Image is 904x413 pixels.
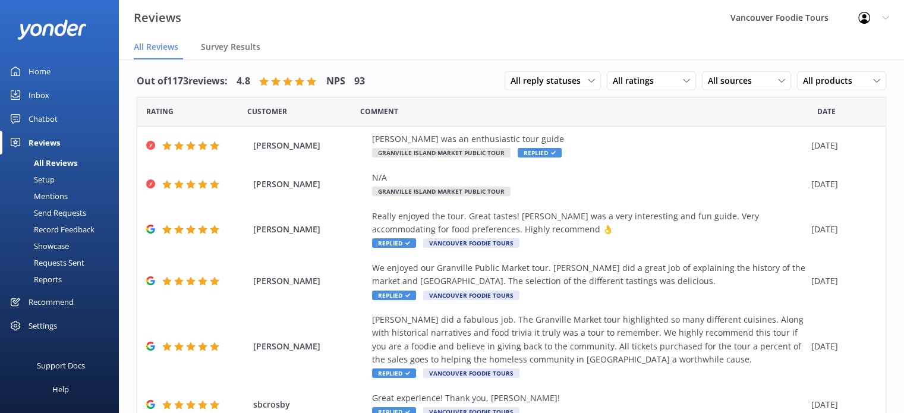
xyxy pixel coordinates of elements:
div: Settings [29,314,57,338]
span: [PERSON_NAME] [253,340,366,353]
span: Replied [372,368,416,378]
div: Help [52,377,69,401]
div: Setup [7,171,55,188]
span: Date [247,106,287,117]
span: All sources [708,74,759,87]
div: [PERSON_NAME] was an enthusiastic tour guide [372,133,805,146]
div: N/A [372,171,805,184]
span: Granville Island Market Public Tour [372,148,511,157]
a: Record Feedback [7,221,119,238]
div: Reports [7,271,62,288]
a: Send Requests [7,204,119,221]
span: Survey Results [201,41,260,53]
span: [PERSON_NAME] [253,223,366,236]
h3: Reviews [134,8,181,27]
span: [PERSON_NAME] [253,178,366,191]
div: Record Feedback [7,221,95,238]
span: Replied [372,291,416,300]
span: Date [817,106,836,117]
div: Inbox [29,83,49,107]
div: Showcase [7,238,69,254]
span: Vancouver Foodie Tours [423,291,519,300]
h4: Out of 1173 reviews: [137,74,228,89]
div: Mentions [7,188,68,204]
div: All Reviews [7,155,77,171]
div: Great experience! Thank you, [PERSON_NAME]! [372,392,805,405]
a: Showcase [7,238,119,254]
span: Replied [518,148,562,157]
a: All Reviews [7,155,119,171]
span: All ratings [613,74,661,87]
span: Question [360,106,398,117]
a: Mentions [7,188,119,204]
h4: NPS [326,74,345,89]
span: All products [803,74,859,87]
div: Chatbot [29,107,58,131]
div: Recommend [29,290,74,314]
div: Reviews [29,131,60,155]
div: Send Requests [7,204,86,221]
span: Granville Island Market Public Tour [372,187,511,196]
span: Date [146,106,174,117]
div: [DATE] [811,139,871,152]
span: Vancouver Foodie Tours [423,368,519,378]
div: Requests Sent [7,254,84,271]
div: Support Docs [37,354,85,377]
div: [DATE] [811,398,871,411]
span: Vancouver Foodie Tours [423,238,519,248]
div: [DATE] [811,340,871,353]
img: yonder-white-logo.png [18,20,86,39]
span: sbcrosby [253,398,366,411]
a: Setup [7,171,119,188]
div: [DATE] [811,223,871,236]
div: [DATE] [811,275,871,288]
h4: 93 [354,74,365,89]
span: All Reviews [134,41,178,53]
span: Replied [372,238,416,248]
span: [PERSON_NAME] [253,139,366,152]
h4: 4.8 [237,74,250,89]
div: We enjoyed our Granville Public Market tour. [PERSON_NAME] did a great job of explaining the hist... [372,261,805,288]
div: [PERSON_NAME] did a fabulous job. The Granville Market tour highlighted so many different cuisine... [372,313,805,367]
a: Requests Sent [7,254,119,271]
div: Home [29,59,51,83]
div: [DATE] [811,178,871,191]
div: Really enjoyed the tour. Great tastes! [PERSON_NAME] was a very interesting and fun guide. Very a... [372,210,805,237]
span: [PERSON_NAME] [253,275,366,288]
a: Reports [7,271,119,288]
span: All reply statuses [511,74,588,87]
